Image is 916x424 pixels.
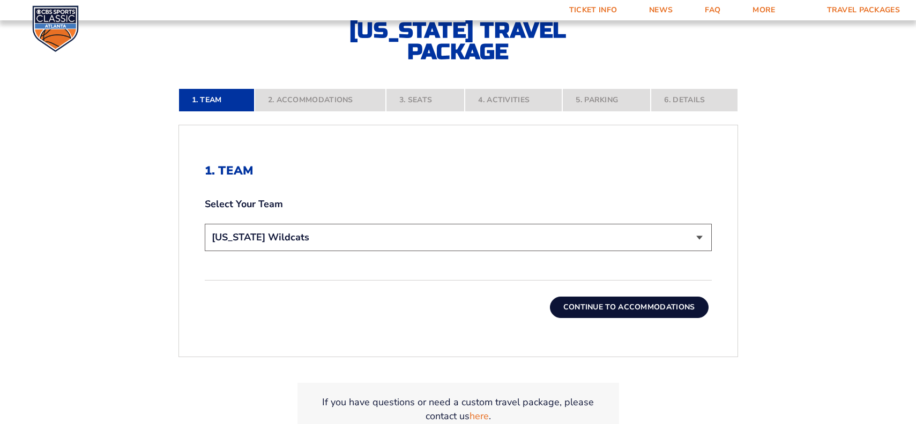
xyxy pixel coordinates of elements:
label: Select Your Team [205,198,712,211]
p: If you have questions or need a custom travel package, please contact us . [310,396,606,422]
h2: 1. Team [205,164,712,178]
a: here [470,410,489,423]
button: Continue To Accommodations [550,297,709,318]
h2: [US_STATE] Travel Package [340,20,576,63]
img: CBS Sports Classic [32,5,79,52]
